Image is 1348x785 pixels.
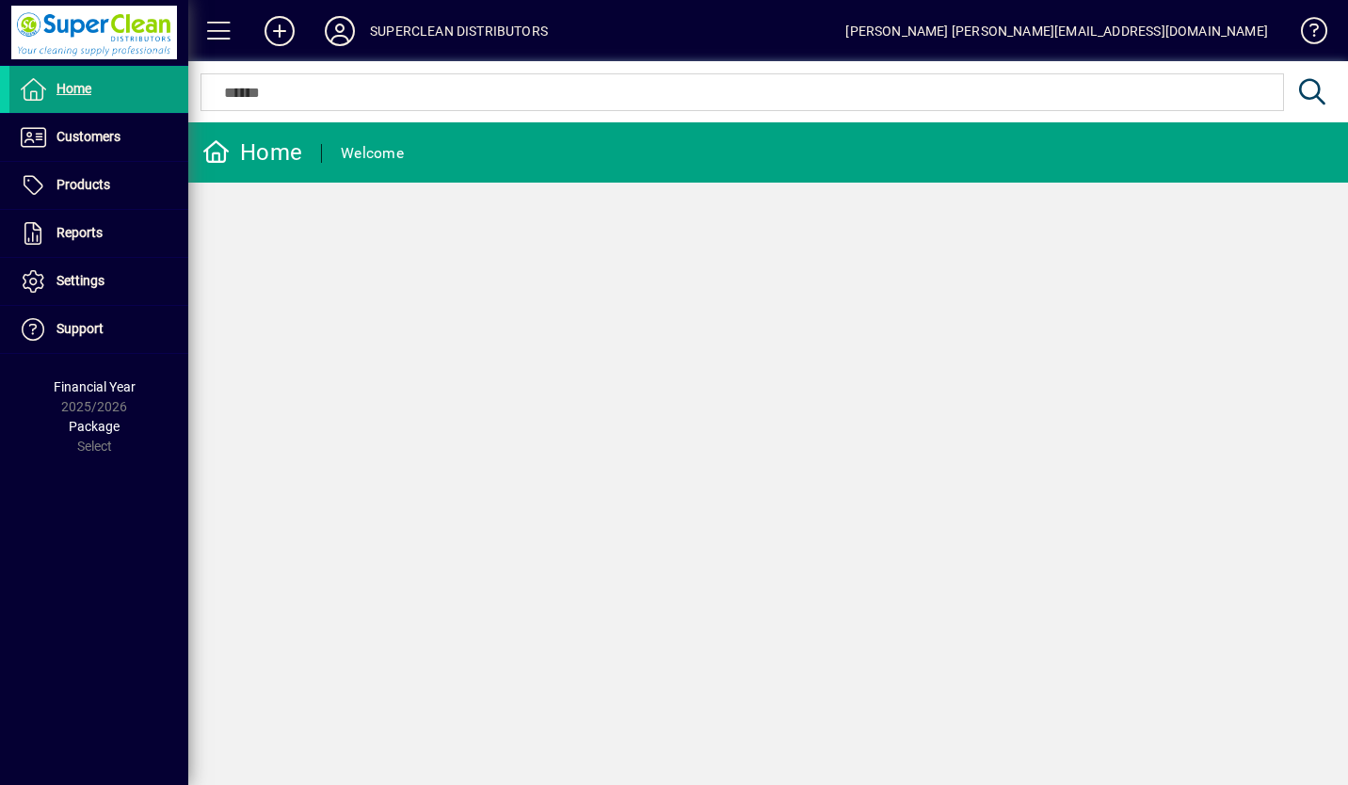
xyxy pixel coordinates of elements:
[202,137,302,168] div: Home
[1287,4,1324,65] a: Knowledge Base
[249,14,310,48] button: Add
[9,210,188,257] a: Reports
[54,379,136,394] span: Financial Year
[9,114,188,161] a: Customers
[56,129,120,144] span: Customers
[9,306,188,353] a: Support
[310,14,370,48] button: Profile
[56,273,104,288] span: Settings
[9,162,188,209] a: Products
[56,177,110,192] span: Products
[9,258,188,305] a: Settings
[845,16,1268,46] div: [PERSON_NAME] [PERSON_NAME][EMAIL_ADDRESS][DOMAIN_NAME]
[370,16,548,46] div: SUPERCLEAN DISTRIBUTORS
[341,138,404,168] div: Welcome
[56,321,104,336] span: Support
[56,81,91,96] span: Home
[69,419,120,434] span: Package
[56,225,103,240] span: Reports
